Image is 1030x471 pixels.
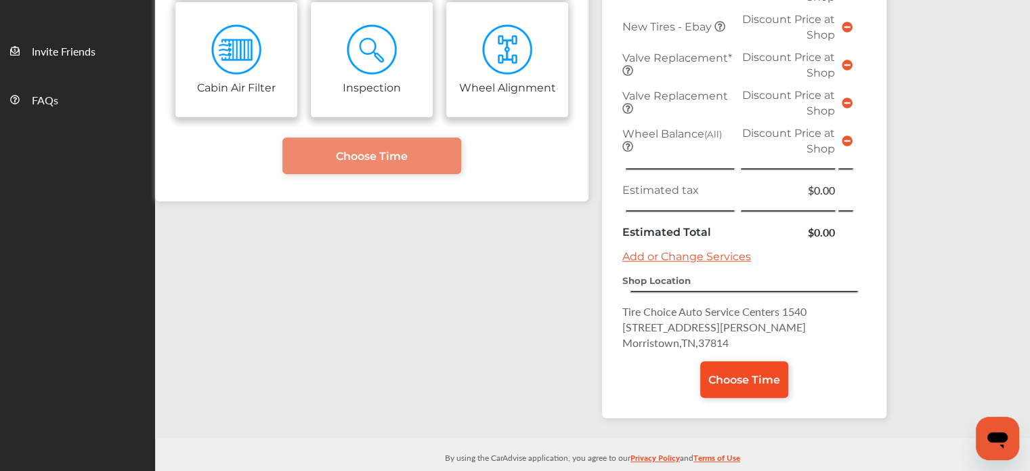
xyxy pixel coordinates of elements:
td: $0.00 [738,221,838,243]
td: Estimated Total [619,221,738,243]
span: Discount Price at Shop [742,51,835,79]
span: Choose Time [708,373,780,386]
a: Inspection [311,2,433,117]
a: Wheel Alignment [446,2,568,117]
iframe: Button to launch messaging window [976,417,1019,460]
a: Terms of Use [693,450,740,471]
div: Inspection [343,79,401,94]
a: Choose Time [282,138,461,174]
small: (All) [704,129,722,140]
div: Cabin Air Filter [197,79,276,94]
img: DxW3bQHYXT2PAAAAAElFTkSuQmCC [211,24,262,75]
span: Tire Choice Auto Service Centers 1540 [622,304,807,319]
img: wOSvEehpHHUGwAAAABJRU5ErkJggg== [482,24,533,75]
span: Morristown , TN , 37814 [622,335,729,350]
span: FAQs [32,92,58,110]
p: By using the CarAdvise application, you agree to our and [155,450,1030,464]
span: Valve Replacement [622,89,728,102]
div: Wheel Alignment [459,79,556,94]
span: Valve Replacement* [622,52,732,64]
span: Discount Price at Shop [742,89,835,117]
span: Choose Time [336,150,408,163]
a: Privacy Policy [630,450,680,471]
img: h2VH4H9IKrS5PeYdegAAAABJRU5ErkJggg== [347,24,398,75]
a: Cabin Air Filter [175,2,297,117]
td: $0.00 [738,179,838,201]
td: Estimated tax [619,179,738,201]
span: New Tires - Ebay [622,20,714,33]
span: Invite Friends [32,43,95,61]
a: Add or Change Services [622,250,751,263]
strong: Shop Location [622,275,691,286]
span: Discount Price at Shop [742,13,835,41]
span: Wheel Balance [622,127,722,140]
span: Discount Price at Shop [742,127,835,155]
a: Choose Time [700,361,788,398]
span: [STREET_ADDRESS][PERSON_NAME] [622,319,806,335]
